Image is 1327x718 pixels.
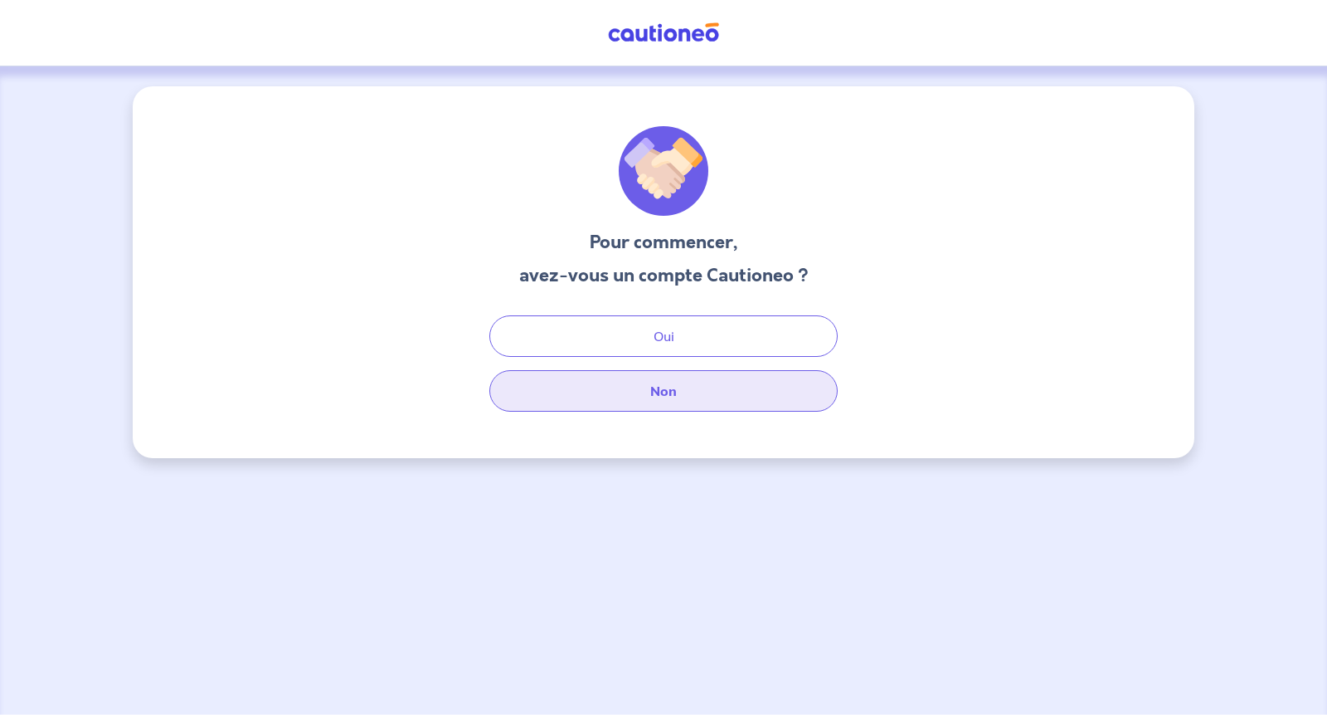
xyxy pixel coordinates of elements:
[601,22,726,43] img: Cautioneo
[489,370,838,412] button: Non
[519,262,809,289] h3: avez-vous un compte Cautioneo ?
[619,126,708,216] img: illu_welcome.svg
[519,229,809,256] h3: Pour commencer,
[489,315,838,357] button: Oui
